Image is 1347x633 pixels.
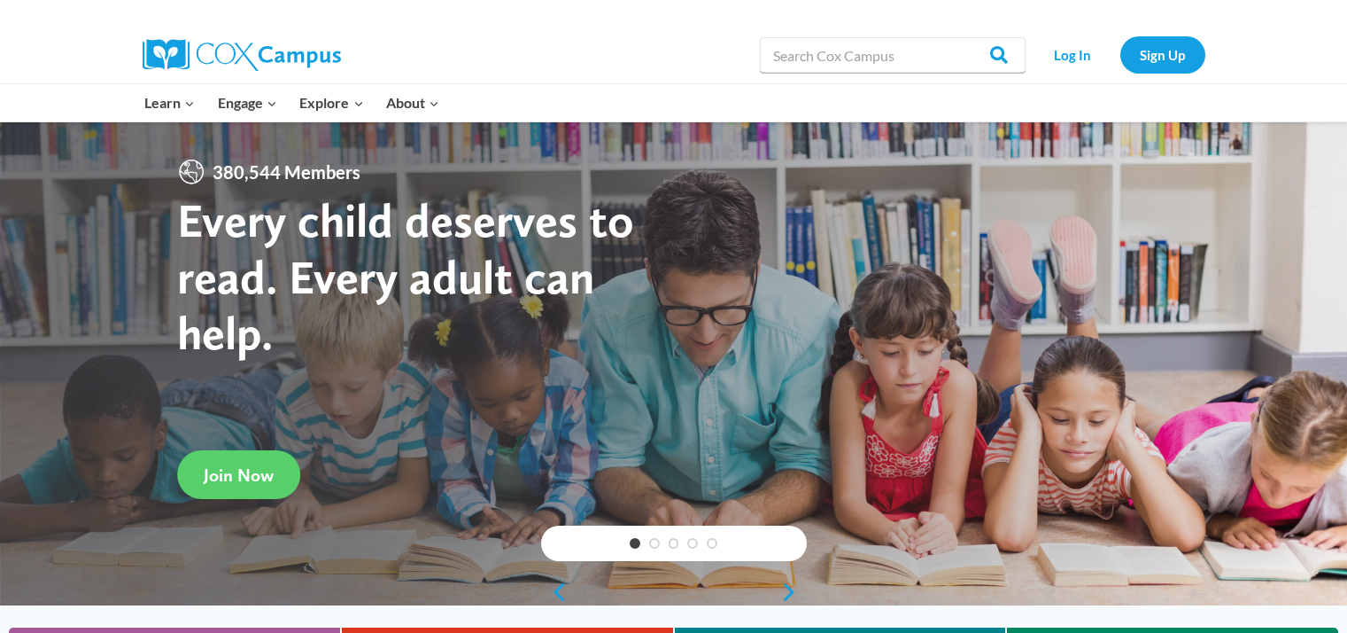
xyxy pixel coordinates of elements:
a: next [780,582,807,603]
input: Search Cox Campus [760,37,1026,73]
a: 1 [630,538,640,549]
span: Join Now [204,465,274,486]
a: 5 [707,538,717,549]
a: previous [541,582,568,603]
a: 3 [669,538,679,549]
span: 380,544 Members [205,158,368,186]
span: Engage [218,91,277,114]
img: Cox Campus [143,39,341,71]
span: About [386,91,439,114]
div: content slider buttons [541,574,807,610]
nav: Secondary Navigation [1034,36,1205,73]
a: Log In [1034,36,1111,73]
a: 2 [649,538,660,549]
a: 4 [687,538,698,549]
strong: Every child deserves to read. Every adult can help. [177,191,634,361]
a: Join Now [177,450,300,499]
span: Explore [299,91,363,114]
nav: Primary Navigation [134,84,451,121]
span: Learn [144,91,195,114]
a: Sign Up [1120,36,1205,73]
